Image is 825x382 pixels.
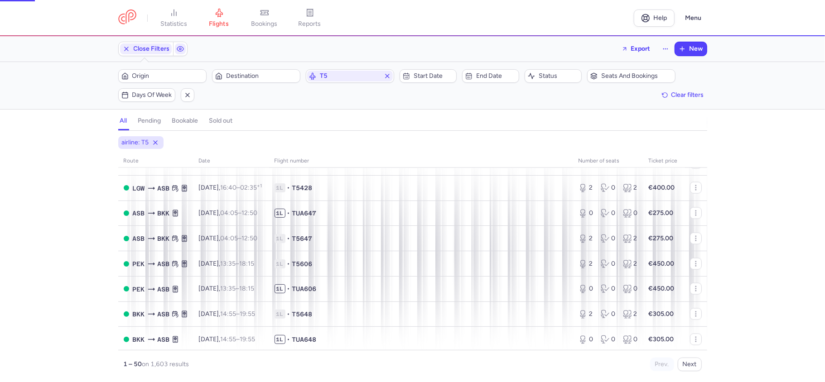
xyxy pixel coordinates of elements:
[292,209,317,218] span: TUA647
[221,184,237,191] time: 16:40
[158,284,170,294] span: Ashgabat, Ashgabat, Turkmenistan
[292,284,317,293] span: TUA606
[158,234,170,244] span: Suvarnabhumi Airport, Bangkok, Thailand
[306,69,394,83] button: T5
[221,260,255,267] span: –
[221,260,236,267] time: 13:35
[197,8,242,28] a: flights
[623,335,638,344] div: 0
[623,234,638,243] div: 2
[133,208,145,218] span: Ashgabat, Ashgabat, Turkmenistan
[132,72,203,80] span: Origin
[287,259,290,268] span: •
[643,154,685,168] th: Ticket price
[133,284,145,294] span: Beijing Capital International, Beijing, China
[158,183,170,193] span: Ashgabat, Ashgabat, Turkmenistan
[287,335,290,344] span: •
[124,185,129,191] span: OPEN
[221,310,256,318] span: –
[124,261,129,267] span: OPEN
[539,72,579,80] span: Status
[151,8,197,28] a: statistics
[287,310,290,319] span: •
[221,234,258,242] span: –
[275,310,285,319] span: 1L
[671,91,704,98] span: Clear filters
[525,69,582,83] button: Status
[193,154,269,168] th: date
[221,335,236,343] time: 14:55
[275,259,285,268] span: 1L
[212,69,300,83] button: Destination
[133,334,145,344] span: Suvarnabhumi Airport, Bangkok, Thailand
[649,184,675,191] strong: €400.00
[649,335,674,343] strong: €305.00
[242,8,287,28] a: bookings
[601,335,616,344] div: 0
[221,234,238,242] time: 04:05
[199,335,256,343] span: [DATE],
[287,284,290,293] span: •
[601,259,616,268] div: 0
[601,209,616,218] div: 0
[601,310,616,319] div: 0
[275,335,285,344] span: 1L
[251,20,278,28] span: bookings
[199,260,255,267] span: [DATE],
[287,183,290,192] span: •
[587,69,675,83] button: Seats and bookings
[579,284,593,293] div: 0
[240,260,255,267] time: 18:15
[221,209,238,217] time: 04:05
[120,117,127,125] h4: all
[240,335,256,343] time: 19:55
[118,88,175,102] button: Days of week
[649,285,675,292] strong: €450.00
[275,209,285,218] span: 1L
[240,310,256,318] time: 19:55
[601,183,616,192] div: 0
[292,335,317,344] span: TUA648
[241,184,262,191] time: 02:35
[299,20,321,28] span: reports
[209,117,233,125] h4: sold out
[133,309,145,319] span: Suvarnabhumi Airport, Bangkok, Thailand
[138,117,161,125] h4: pending
[287,234,290,243] span: •
[287,209,290,218] span: •
[462,69,519,83] button: End date
[172,117,198,125] h4: bookable
[199,234,258,242] span: [DATE],
[414,72,454,80] span: Start date
[601,234,616,243] div: 0
[158,208,170,218] span: Suvarnabhumi Airport, Bangkok, Thailand
[680,10,707,27] button: Menu
[134,45,170,53] span: Close Filters
[623,183,638,192] div: 2
[122,138,149,147] span: airline: T5
[292,234,313,243] span: T5647
[579,310,593,319] div: 2
[649,260,675,267] strong: €450.00
[653,14,667,21] span: Help
[226,72,297,80] span: Destination
[659,88,707,102] button: Clear filters
[601,284,616,293] div: 0
[616,42,656,56] button: Export
[118,69,207,83] button: Origin
[678,358,702,371] button: Next
[601,72,672,80] span: Seats and bookings
[476,72,516,80] span: End date
[124,311,129,317] span: OPEN
[400,69,457,83] button: Start date
[579,209,593,218] div: 0
[124,360,142,368] strong: 1 – 50
[199,184,262,191] span: [DATE],
[124,210,129,216] span: OPEN
[158,309,170,319] span: Ashgabat, Ashgabat, Turkmenistan
[623,284,638,293] div: 0
[690,45,703,53] span: New
[124,236,129,241] span: OPEN
[650,358,674,371] button: Prev.
[118,154,193,168] th: route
